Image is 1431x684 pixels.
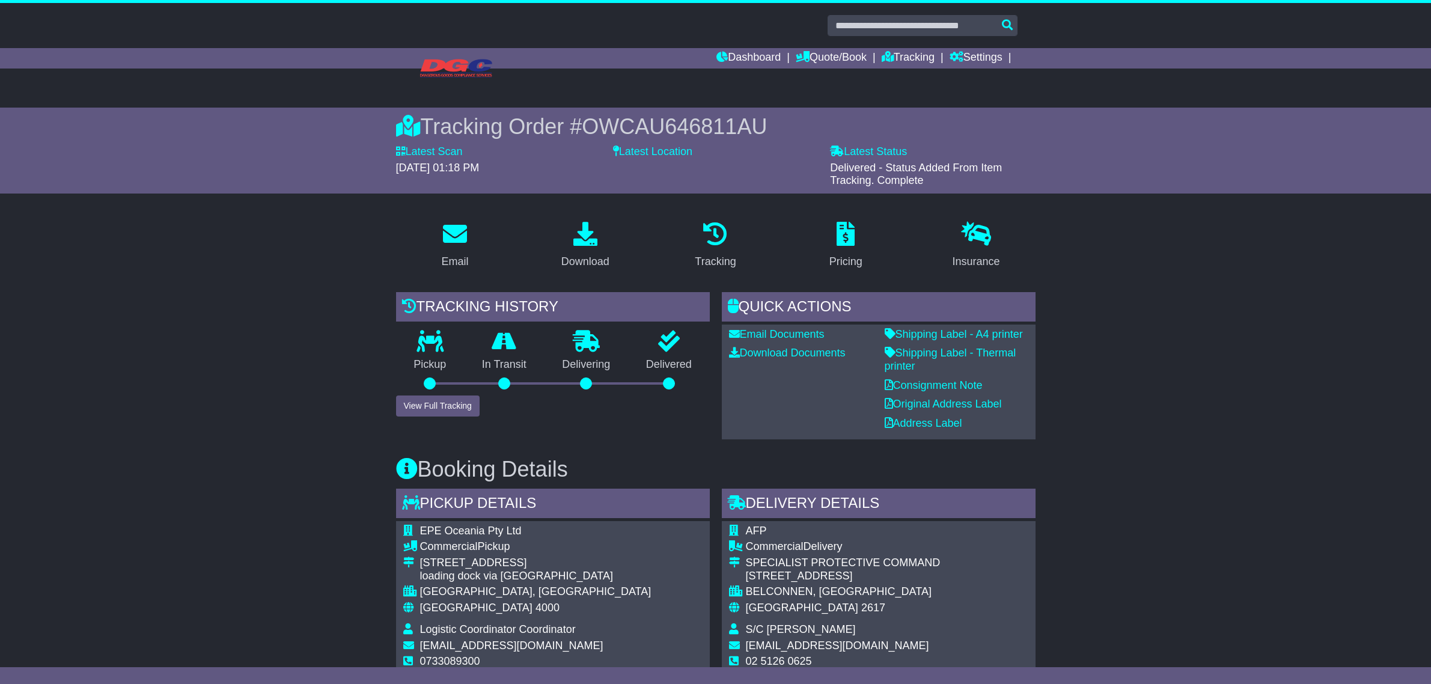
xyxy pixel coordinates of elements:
div: loading dock via [GEOGRAPHIC_DATA] [420,570,651,583]
span: S/C [PERSON_NAME] [746,623,856,635]
a: Pricing [822,218,870,274]
span: 0733089300 [420,655,480,667]
div: [GEOGRAPHIC_DATA], [GEOGRAPHIC_DATA] [420,585,651,599]
div: Insurance [953,254,1000,270]
div: BELCONNEN, [GEOGRAPHIC_DATA] [746,585,941,599]
a: Download Documents [729,347,846,359]
a: Dashboard [716,48,781,69]
span: 02 5126 0625 [746,655,812,667]
p: Pickup [396,358,465,371]
span: Delivered - Status Added From Item Tracking. Complete [830,162,1002,187]
div: [STREET_ADDRESS] [420,557,651,570]
p: Delivered [628,358,710,371]
div: Pricing [829,254,862,270]
a: Address Label [885,417,962,429]
span: EPE Oceania Pty Ltd [420,525,522,537]
span: 2617 [861,602,885,614]
div: Delivery Details [722,489,1036,521]
p: Delivering [545,358,629,371]
span: 4000 [535,602,560,614]
div: Quick Actions [722,292,1036,325]
h3: Booking Details [396,457,1036,481]
div: Email [441,254,468,270]
a: Tracking [687,218,743,274]
div: Pickup Details [396,489,710,521]
div: Pickup [420,540,651,554]
p: In Transit [464,358,545,371]
a: Insurance [945,218,1008,274]
a: Shipping Label - A4 printer [885,328,1023,340]
a: Quote/Book [796,48,867,69]
a: Original Address Label [885,398,1002,410]
button: View Full Tracking [396,395,480,417]
label: Latest Location [613,145,692,159]
span: Commercial [746,540,804,552]
div: SPECIALIST PROTECTIVE COMMAND [746,557,941,570]
span: [GEOGRAPHIC_DATA] [746,602,858,614]
a: Consignment Note [885,379,983,391]
a: Shipping Label - Thermal printer [885,347,1016,372]
label: Latest Scan [396,145,463,159]
a: Settings [950,48,1002,69]
span: [GEOGRAPHIC_DATA] [420,602,532,614]
a: Tracking [882,48,935,69]
span: [EMAIL_ADDRESS][DOMAIN_NAME] [420,640,603,652]
span: AFP [746,525,767,537]
a: Email Documents [729,328,825,340]
span: Commercial [420,540,478,552]
a: Download [554,218,617,274]
span: [DATE] 01:18 PM [396,162,480,174]
label: Latest Status [830,145,907,159]
div: Tracking [695,254,736,270]
span: Logistic Coordinator Coordinator [420,623,576,635]
a: Email [433,218,476,274]
div: Tracking Order # [396,114,1036,139]
div: Delivery [746,540,941,554]
div: Download [561,254,609,270]
div: [STREET_ADDRESS] [746,570,941,583]
div: Tracking history [396,292,710,325]
span: OWCAU646811AU [582,114,767,139]
span: [EMAIL_ADDRESS][DOMAIN_NAME] [746,640,929,652]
